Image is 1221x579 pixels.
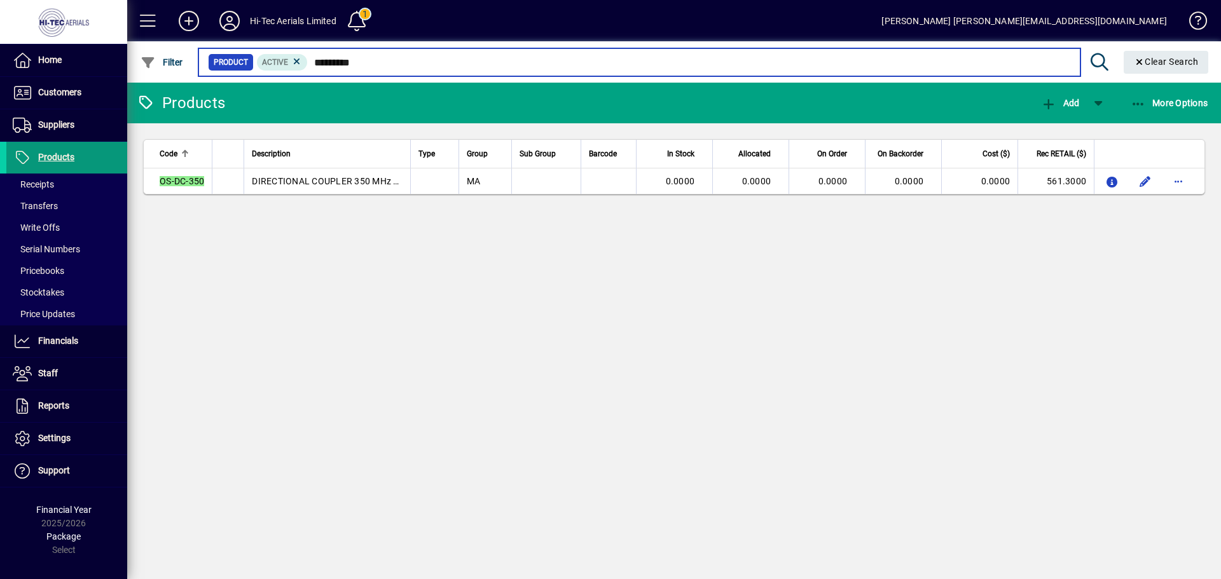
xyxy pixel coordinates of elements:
[881,11,1167,31] div: [PERSON_NAME] [PERSON_NAME][EMAIL_ADDRESS][DOMAIN_NAME]
[6,303,127,325] a: Price Updates
[38,400,69,411] span: Reports
[895,176,924,186] span: 0.0000
[169,10,209,32] button: Add
[1134,57,1199,67] span: Clear Search
[520,147,556,161] span: Sub Group
[6,217,127,238] a: Write Offs
[878,147,923,161] span: On Backorder
[873,147,935,161] div: On Backorder
[252,147,403,161] div: Description
[38,87,81,97] span: Customers
[1180,3,1205,44] a: Knowledge Base
[6,390,127,422] a: Reports
[38,368,58,378] span: Staff
[6,282,127,303] a: Stocktakes
[418,147,450,161] div: Type
[1128,92,1211,114] button: More Options
[257,54,308,71] mat-chip: Activation Status: Active
[6,260,127,282] a: Pricebooks
[160,176,204,186] em: OS-DC-350
[721,147,782,161] div: Allocated
[1168,171,1189,191] button: More options
[6,77,127,109] a: Customers
[13,309,75,319] span: Price Updates
[250,11,336,31] div: Hi-Tec Aerials Limited
[6,455,127,487] a: Support
[667,147,694,161] span: In Stock
[137,93,225,113] div: Products
[467,147,504,161] div: Group
[46,531,81,542] span: Package
[252,176,469,186] span: DIRECTIONAL COUPLER 350 MHz N JACK P/N36104
[6,195,127,217] a: Transfers
[38,336,78,346] span: Financials
[160,147,204,161] div: Code
[644,147,706,161] div: In Stock
[6,358,127,390] a: Staff
[38,152,74,162] span: Products
[742,176,771,186] span: 0.0000
[941,168,1018,194] td: 0.0000
[209,10,250,32] button: Profile
[13,222,60,233] span: Write Offs
[252,147,291,161] span: Description
[1037,147,1086,161] span: Rec RETAIL ($)
[467,147,488,161] span: Group
[38,465,70,475] span: Support
[6,238,127,260] a: Serial Numbers
[137,51,186,74] button: Filter
[6,109,127,141] a: Suppliers
[1038,92,1082,114] button: Add
[666,176,695,186] span: 0.0000
[418,147,435,161] span: Type
[214,56,248,69] span: Product
[38,119,74,130] span: Suppliers
[160,147,177,161] span: Code
[1041,98,1079,108] span: Add
[141,57,183,67] span: Filter
[589,147,617,161] span: Barcode
[797,147,859,161] div: On Order
[520,147,573,161] div: Sub Group
[1131,98,1208,108] span: More Options
[13,244,80,254] span: Serial Numbers
[1124,51,1209,74] button: Clear
[738,147,771,161] span: Allocated
[6,325,127,357] a: Financials
[589,147,628,161] div: Barcode
[1018,168,1094,194] td: 561.3000
[13,287,64,297] span: Stocktakes
[13,201,58,211] span: Transfers
[467,176,481,186] span: MA
[817,147,847,161] span: On Order
[13,266,64,276] span: Pricebooks
[262,58,288,67] span: Active
[1135,171,1155,191] button: Edit
[6,423,127,454] a: Settings
[36,505,92,515] span: Financial Year
[983,147,1010,161] span: Cost ($)
[38,433,71,443] span: Settings
[38,55,62,65] span: Home
[6,174,127,195] a: Receipts
[818,176,848,186] span: 0.0000
[6,44,127,76] a: Home
[13,179,54,189] span: Receipts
